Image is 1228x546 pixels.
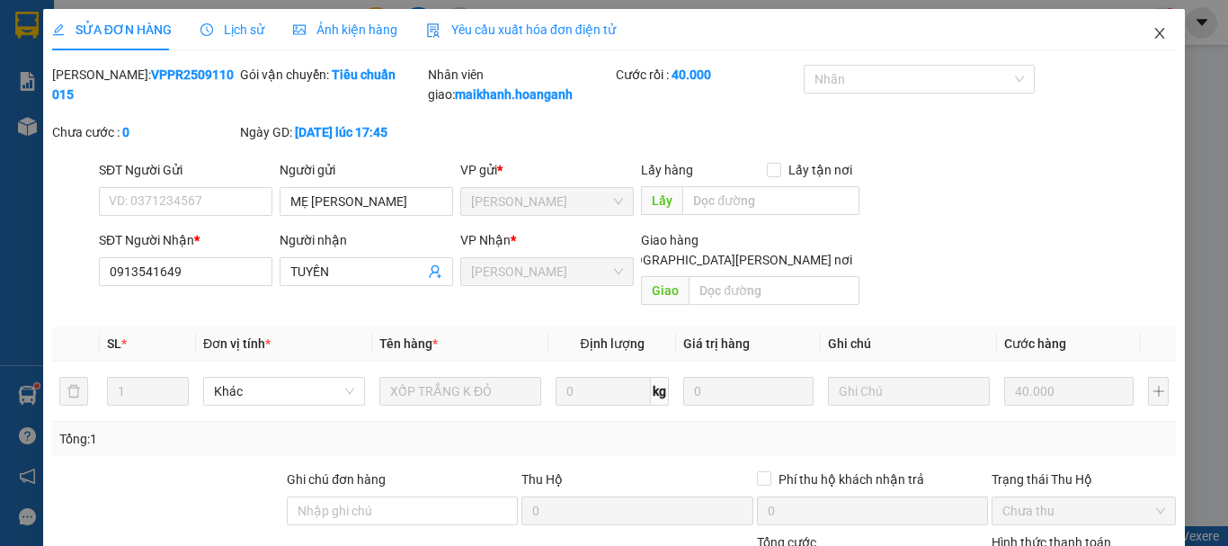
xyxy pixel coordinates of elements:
b: 0 [122,125,129,139]
span: Phí thu hộ khách nhận trả [771,470,931,489]
span: clock-circle [200,23,213,36]
span: Lịch sử [200,22,264,37]
input: Ghi chú đơn hàng [287,497,518,525]
span: Chưa thu [1002,497,1165,524]
span: kg [651,377,669,406]
div: Ngày GD: [240,122,424,142]
button: plus [1148,377,1169,406]
span: edit [52,23,65,36]
div: Nhân viên giao: [428,65,612,104]
label: Ghi chú đơn hàng [287,472,386,487]
div: Gói vận chuyển: [240,65,424,85]
span: Tên hàng [379,336,438,351]
span: Giá trị hàng [683,336,750,351]
span: Khác [214,378,354,405]
input: 0 [1004,377,1134,406]
input: Dọc đường [682,186,859,215]
b: [DATE] lúc 17:45 [295,125,387,139]
b: maikhanh.hoanganh [455,87,573,102]
span: VP Nhận [460,233,511,247]
button: Close [1135,9,1185,59]
div: SĐT Người Nhận [99,230,272,250]
span: user-add [428,264,442,279]
span: Lấy hàng [641,163,693,177]
input: Dọc đường [689,276,859,305]
span: VP Phan Rang [471,188,623,215]
span: SỬA ĐƠN HÀNG [52,22,172,37]
input: 0 [683,377,813,406]
span: picture [293,23,306,36]
th: Ghi chú [821,327,997,362]
div: Cước rồi : [616,65,800,85]
span: Định lượng [580,336,644,351]
b: Tiêu chuẩn [332,67,396,82]
img: icon [426,23,440,38]
div: VP gửi [460,160,634,180]
div: Trạng thái Thu Hộ [992,470,1176,489]
div: Người gửi [280,160,453,180]
span: Thu Hộ [521,472,563,487]
div: [PERSON_NAME]: [52,65,236,104]
input: Ghi Chú [828,377,990,406]
button: delete [59,377,88,406]
div: SĐT Người Gửi [99,160,272,180]
span: Lấy [641,186,682,215]
div: Người nhận [280,230,453,250]
b: 40.000 [672,67,711,82]
span: Đơn vị tính [203,336,271,351]
span: Giao hàng [641,233,699,247]
span: close [1152,26,1167,40]
span: [GEOGRAPHIC_DATA][PERSON_NAME] nơi [607,250,859,270]
input: VD: Bàn, Ghế [379,377,541,406]
span: Hồ Chí Minh [471,258,623,285]
span: Yêu cầu xuất hóa đơn điện tử [426,22,616,37]
span: Giao [641,276,689,305]
span: Lấy tận nơi [781,160,859,180]
span: Cước hàng [1004,336,1066,351]
span: SL [107,336,121,351]
span: Ảnh kiện hàng [293,22,397,37]
div: Chưa cước : [52,122,236,142]
div: Tổng: 1 [59,429,476,449]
